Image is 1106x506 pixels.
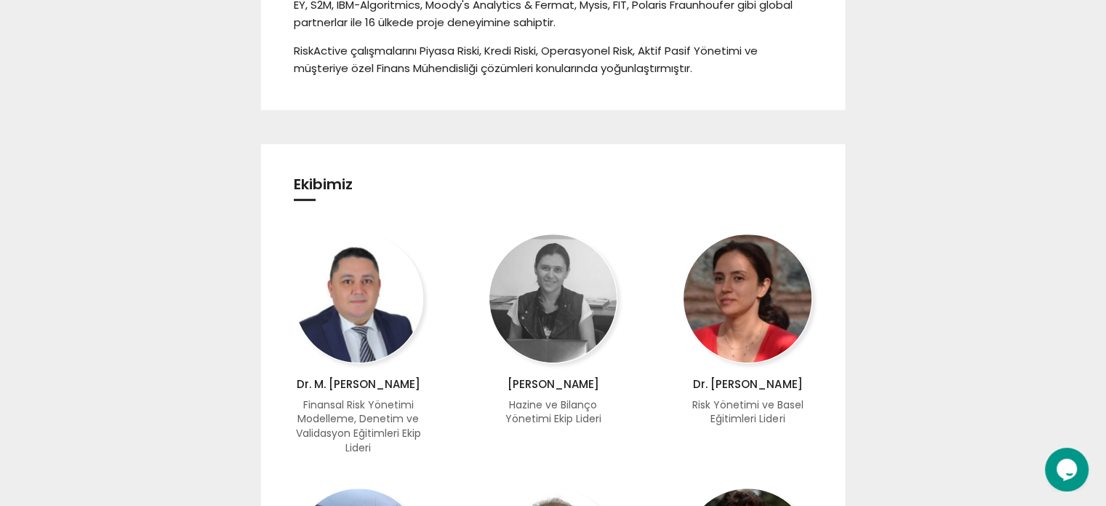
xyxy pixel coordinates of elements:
[294,42,813,77] p: RiskActive çalışmalarını Piyasa Riski, Kredi Riski, Operasyonel Risk, Aktif Pasif Yönetimi ve müş...
[1045,448,1091,491] iframe: chat widget
[294,177,813,201] h3: Ekibimiz
[294,376,423,393] p: Dr. M. [PERSON_NAME]
[505,398,601,427] span: Hazine ve Bilanço Yönetimi Ekip Lideri
[489,376,618,393] p: [PERSON_NAME]
[296,398,421,455] span: Finansal Risk Yönetimi Modelleme, Denetim ve Validasyon Eğitimleri Ekip Lideri
[692,398,804,427] span: Risk Yönetimi ve Basel Eğitimleri Lideri
[683,376,812,393] p: Dr. [PERSON_NAME]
